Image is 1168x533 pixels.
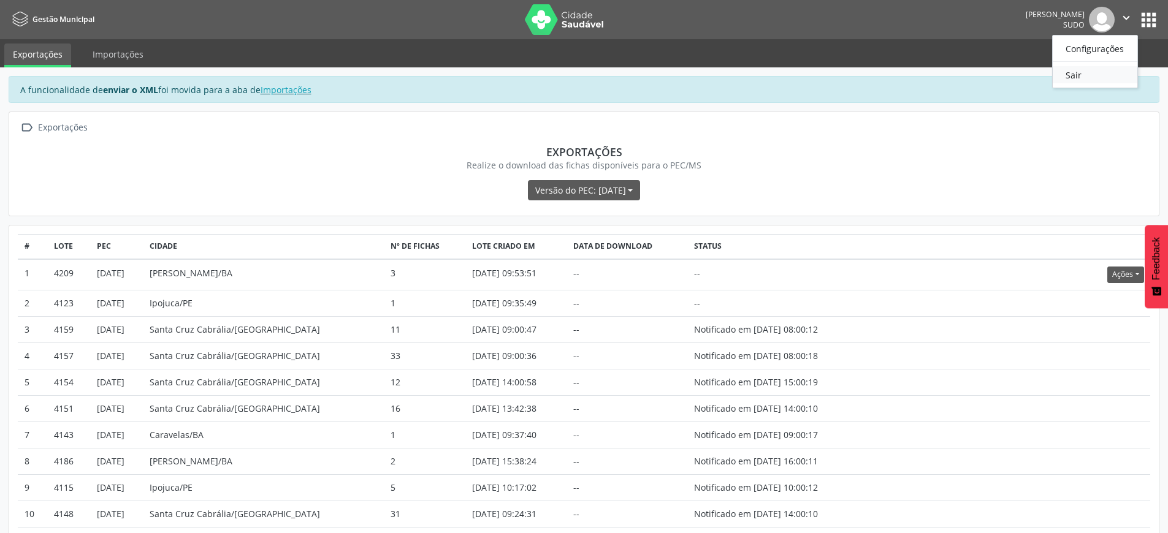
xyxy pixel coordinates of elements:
[143,474,384,501] td: Ipojuca/PE
[18,395,48,421] td: 6
[90,290,143,316] td: [DATE]
[465,395,567,421] td: [DATE] 13:42:38
[687,474,867,501] td: Notificado em [DATE] 10:00:12
[687,316,867,342] td: Notificado em [DATE] 08:00:12
[687,342,867,369] td: Notificado em [DATE] 08:00:18
[143,448,384,474] td: [PERSON_NAME]/BA
[687,259,867,290] td: --
[90,474,143,501] td: [DATE]
[18,259,48,290] td: 1
[465,369,567,395] td: [DATE] 14:00:58
[48,290,91,316] td: 4123
[465,501,567,527] td: [DATE] 09:24:31
[90,448,143,474] td: [DATE]
[143,259,384,290] td: [PERSON_NAME]/BA
[567,369,687,395] td: --
[90,342,143,369] td: [DATE]
[1063,20,1085,30] span: Sudo
[567,448,687,474] td: --
[694,241,861,252] div: Status
[1053,66,1137,83] a: Sair
[25,241,42,252] div: #
[143,316,384,342] td: Santa Cruz Cabrália/[GEOGRAPHIC_DATA]
[18,448,48,474] td: 8
[84,43,152,65] a: Importações
[48,501,91,527] td: 4148
[143,501,384,527] td: Santa Cruz Cabrália/[GEOGRAPHIC_DATA]
[32,14,94,25] span: Gestão Municipal
[18,119,36,137] i: 
[90,259,143,290] td: [DATE]
[391,241,459,252] div: Nº de fichas
[384,369,465,395] td: 12
[1026,9,1085,20] div: [PERSON_NAME]
[48,316,91,342] td: 4159
[465,342,567,369] td: [DATE] 09:00:36
[567,395,687,421] td: --
[687,395,867,421] td: Notificado em [DATE] 14:00:10
[384,342,465,369] td: 33
[384,501,465,527] td: 31
[465,474,567,501] td: [DATE] 10:17:02
[567,421,687,448] td: --
[567,290,687,316] td: --
[465,421,567,448] td: [DATE] 09:37:40
[465,259,567,290] td: [DATE] 09:53:51
[384,395,465,421] td: 16
[687,290,867,316] td: --
[18,290,48,316] td: 2
[90,316,143,342] td: [DATE]
[48,342,91,369] td: 4157
[18,316,48,342] td: 3
[573,241,681,252] div: Data de download
[384,316,465,342] td: 11
[143,421,384,448] td: Caravelas/BA
[150,241,378,252] div: Cidade
[9,9,94,29] a: Gestão Municipal
[687,501,867,527] td: Notificado em [DATE] 14:00:10
[1120,11,1133,25] i: 
[18,119,90,137] a:  Exportações
[9,76,1159,103] div: A funcionalidade de foi movida para a aba de
[18,369,48,395] td: 5
[1107,266,1143,283] button: Ações
[97,241,137,252] div: PEC
[687,369,867,395] td: Notificado em [DATE] 15:00:19
[48,421,91,448] td: 4143
[48,259,91,290] td: 4209
[18,342,48,369] td: 4
[36,119,90,137] div: Exportações
[103,84,158,96] strong: enviar o XML
[1089,7,1115,32] img: img
[567,316,687,342] td: --
[90,369,143,395] td: [DATE]
[528,180,640,201] button: Versão do PEC: [DATE]
[867,234,1150,259] th: Actions
[465,290,567,316] td: [DATE] 09:35:49
[90,395,143,421] td: [DATE]
[1052,35,1138,88] ul: 
[48,474,91,501] td: 4115
[384,290,465,316] td: 1
[4,43,71,67] a: Exportações
[384,259,465,290] td: 3
[687,448,867,474] td: Notificado em [DATE] 16:00:11
[384,421,465,448] td: 1
[18,421,48,448] td: 7
[26,145,1142,159] div: Exportações
[143,369,384,395] td: Santa Cruz Cabrália/[GEOGRAPHIC_DATA]
[1053,40,1137,57] a: Configurações
[143,395,384,421] td: Santa Cruz Cabrália/[GEOGRAPHIC_DATA]
[26,159,1142,172] div: Realize o download das fichas disponíveis para o PEC/MS
[384,448,465,474] td: 2
[567,501,687,527] td: --
[261,84,311,96] a: Importações
[18,474,48,501] td: 9
[48,395,91,421] td: 4151
[54,241,84,252] div: Lote
[90,501,143,527] td: [DATE]
[90,421,143,448] td: [DATE]
[48,369,91,395] td: 4154
[143,290,384,316] td: Ipojuca/PE
[465,316,567,342] td: [DATE] 09:00:47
